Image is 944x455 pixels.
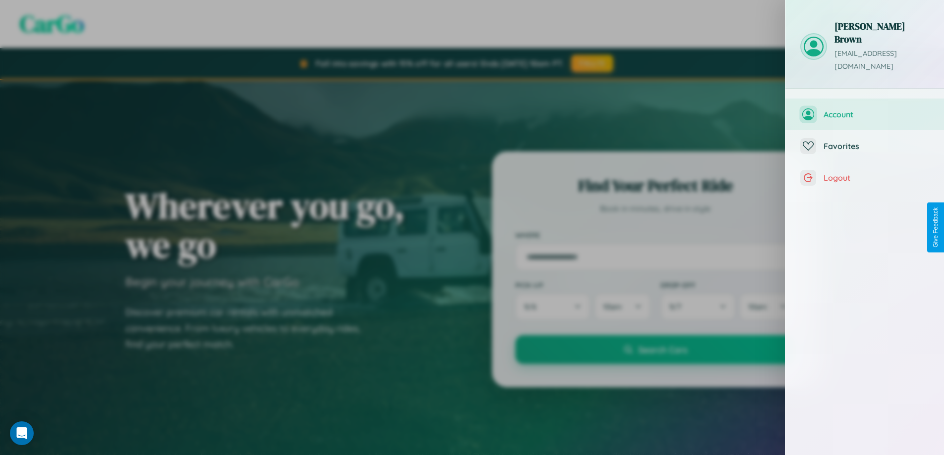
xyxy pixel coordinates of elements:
span: Favorites [824,141,929,151]
button: Logout [785,162,944,194]
button: Account [785,99,944,130]
h3: [PERSON_NAME] Brown [834,20,929,46]
div: Open Intercom Messenger [10,421,34,445]
span: Logout [824,173,929,183]
span: Account [824,109,929,119]
div: Give Feedback [932,207,939,248]
button: Favorites [785,130,944,162]
p: [EMAIL_ADDRESS][DOMAIN_NAME] [834,48,929,73]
